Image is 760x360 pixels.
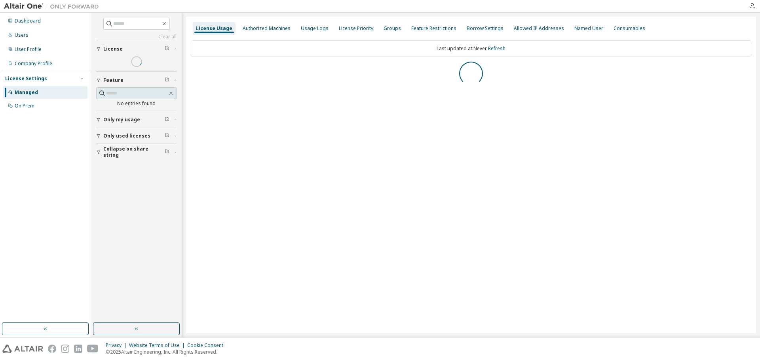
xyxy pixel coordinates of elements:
div: Cookie Consent [187,342,228,349]
button: Only my usage [96,111,177,128]
span: Only my usage [103,117,140,123]
div: Consumables [614,25,645,32]
span: Collapse on share string [103,146,165,158]
button: Only used licenses [96,127,177,145]
a: Clear all [96,34,177,40]
div: Dashboard [15,18,41,24]
span: License [103,46,123,52]
div: Users [15,32,28,38]
button: Collapse on share string [96,143,177,161]
a: Refresh [488,45,505,52]
div: User Profile [15,46,42,53]
div: Privacy [106,342,129,349]
span: Feature [103,77,123,83]
div: Authorized Machines [243,25,291,32]
div: Usage Logs [301,25,329,32]
img: instagram.svg [61,345,69,353]
div: Borrow Settings [467,25,503,32]
div: License Settings [5,75,47,82]
div: No entries found [96,100,177,107]
div: Website Terms of Use [129,342,187,349]
div: Groups [384,25,401,32]
div: License Priority [339,25,373,32]
img: youtube.svg [87,345,99,353]
span: Clear filter [165,77,169,83]
button: Feature [96,72,177,89]
span: Clear filter [165,117,169,123]
div: Company Profile [15,60,52,67]
img: Altair One [4,2,103,10]
span: Clear filter [165,133,169,139]
div: Feature Restrictions [411,25,456,32]
div: Named User [574,25,603,32]
img: facebook.svg [48,345,56,353]
div: Allowed IP Addresses [514,25,564,32]
img: linkedin.svg [74,345,82,353]
div: Last updated at: Never [191,40,751,57]
span: Clear filter [165,149,169,155]
div: On Prem [15,103,34,109]
button: License [96,40,177,58]
div: License Usage [196,25,232,32]
span: Only used licenses [103,133,150,139]
img: altair_logo.svg [2,345,43,353]
p: © 2025 Altair Engineering, Inc. All Rights Reserved. [106,349,228,355]
div: Managed [15,89,38,96]
span: Clear filter [165,46,169,52]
